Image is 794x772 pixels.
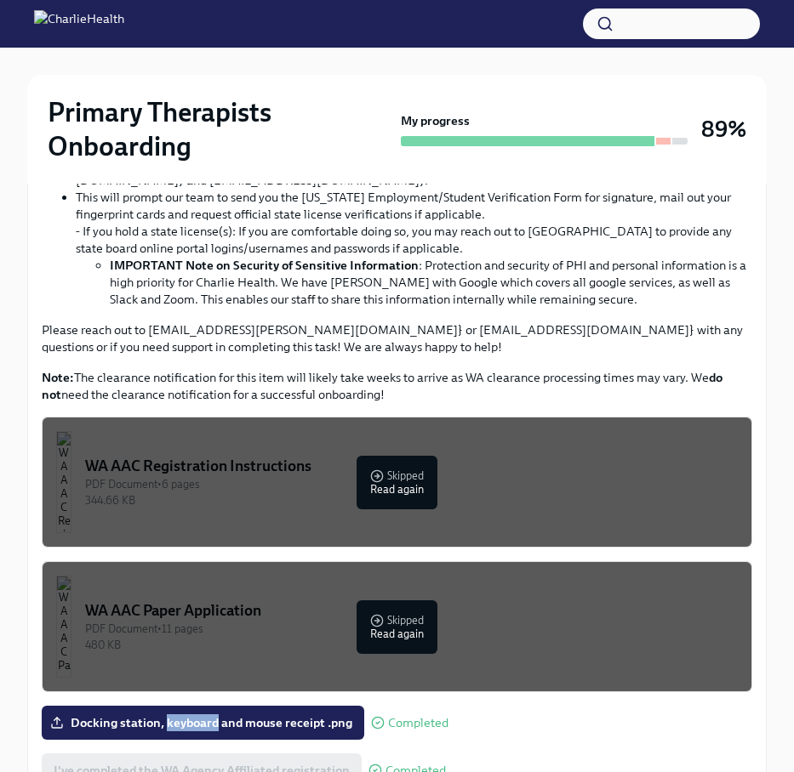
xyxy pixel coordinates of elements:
h2: Primary Therapists Onboarding [48,95,394,163]
div: PDF Document • 11 pages [85,621,738,637]
button: WA AAC Registration InstructionsPDF Document•6 pages344.66 KBSkippedRead again [42,417,752,548]
img: CharlieHealth [34,10,124,37]
li: This will prompt our team to send you the [US_STATE] Employment/Student Verification Form for sig... [76,189,752,308]
h3: 89% [701,114,746,145]
div: 480 KB [85,637,738,653]
div: PDF Document • 6 pages [85,476,738,492]
strong: IMPORTANT Note on Security of Sensitive Information [110,258,419,273]
p: The clearance notification for this item will likely take weeks to arrive as WA clearance process... [42,369,752,403]
div: WA AAC Registration Instructions [85,456,738,476]
div: WA AAC Paper Application [85,600,738,621]
span: Completed [388,717,448,729]
img: WA AAC Paper Application [56,576,71,678]
strong: Note: [42,370,74,385]
div: 344.66 KB [85,492,738,508]
li: : Protection and security of PHI and personal information is a high priority for Charlie Health. ... [110,257,752,308]
span: Docking station, keyboard and mouse receipt .png [54,714,352,731]
button: WA AAC Paper ApplicationPDF Document•11 pages480 KBSkippedRead again [42,561,752,692]
p: Please reach out to [EMAIL_ADDRESS][PERSON_NAME][DOMAIN_NAME]} or [EMAIL_ADDRESS][DOMAIN_NAME]} w... [42,321,752,355]
img: WA AAC Registration Instructions [56,431,71,533]
strong: My progress [401,112,470,129]
label: Docking station, keyboard and mouse receipt .png [42,706,364,740]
